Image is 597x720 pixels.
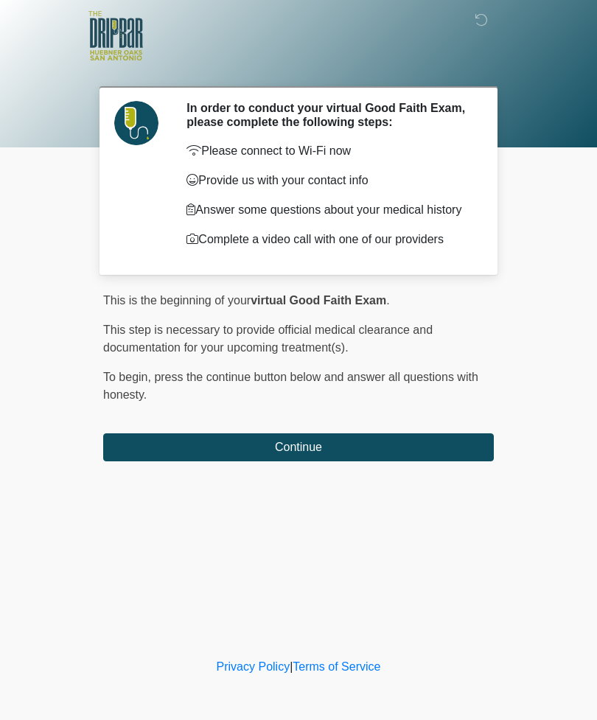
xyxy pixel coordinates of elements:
[290,660,293,673] a: |
[186,201,472,219] p: Answer some questions about your medical history
[103,371,154,383] span: To begin,
[217,660,290,673] a: Privacy Policy
[386,294,389,307] span: .
[114,101,158,145] img: Agent Avatar
[103,294,251,307] span: This is the beginning of your
[103,433,494,461] button: Continue
[88,11,143,60] img: The DRIPBaR - The Strand at Huebner Oaks Logo
[186,231,472,248] p: Complete a video call with one of our providers
[186,172,472,189] p: Provide us with your contact info
[186,142,472,160] p: Please connect to Wi-Fi now
[293,660,380,673] a: Terms of Service
[251,294,386,307] strong: virtual Good Faith Exam
[186,101,472,129] h2: In order to conduct your virtual Good Faith Exam, please complete the following steps:
[103,371,478,401] span: press the continue button below and answer all questions with honesty.
[103,324,433,354] span: This step is necessary to provide official medical clearance and documentation for your upcoming ...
